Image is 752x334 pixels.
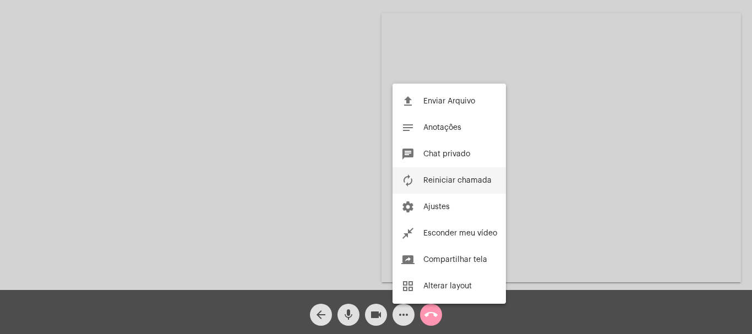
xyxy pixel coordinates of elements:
mat-icon: screen_share [401,253,415,266]
span: Chat privado [423,150,470,158]
span: Compartilhar tela [423,256,487,264]
mat-icon: autorenew [401,174,415,187]
mat-icon: file_upload [401,95,415,108]
mat-icon: notes [401,121,415,134]
span: Anotações [423,124,461,132]
span: Enviar Arquivo [423,97,475,105]
span: Ajustes [423,203,450,211]
span: Esconder meu vídeo [423,229,497,237]
mat-icon: close_fullscreen [401,227,415,240]
span: Reiniciar chamada [423,177,492,184]
mat-icon: chat [401,147,415,161]
mat-icon: grid_view [401,280,415,293]
mat-icon: settings [401,200,415,213]
span: Alterar layout [423,282,472,290]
